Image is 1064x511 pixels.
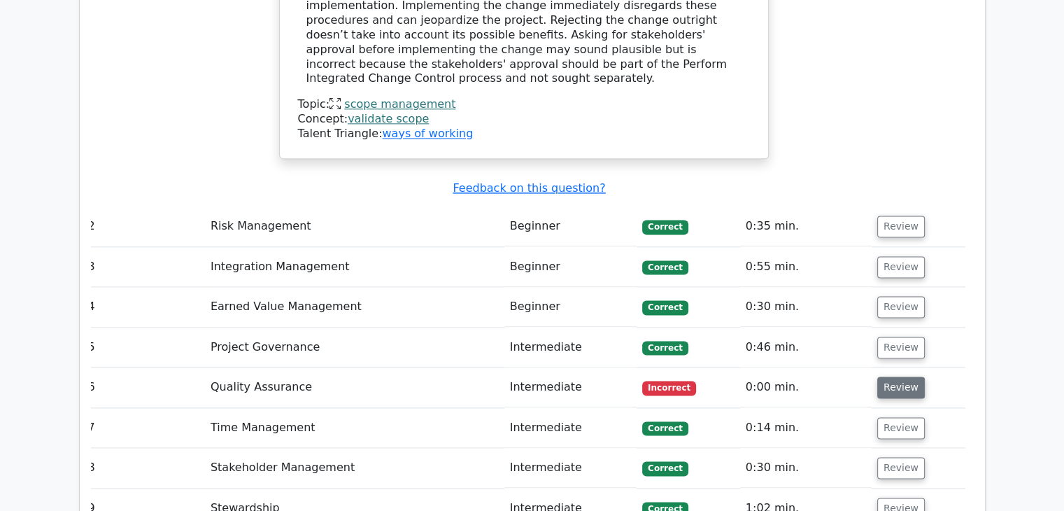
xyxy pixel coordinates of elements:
[348,112,429,125] a: validate scope
[504,206,637,246] td: Beginner
[382,127,473,140] a: ways of working
[205,247,504,287] td: Integration Management
[740,408,872,448] td: 0:14 min.
[205,367,504,407] td: Quality Assurance
[740,206,872,246] td: 0:35 min.
[642,461,688,475] span: Correct
[740,328,872,367] td: 0:46 min.
[877,216,925,237] button: Review
[83,247,205,287] td: 3
[504,287,637,327] td: Beginner
[298,97,750,141] div: Talent Triangle:
[740,247,872,287] td: 0:55 min.
[83,287,205,327] td: 4
[642,260,688,274] span: Correct
[877,377,925,398] button: Review
[877,457,925,479] button: Review
[504,448,637,488] td: Intermediate
[83,328,205,367] td: 5
[344,97,455,111] a: scope management
[504,328,637,367] td: Intermediate
[205,408,504,448] td: Time Management
[83,408,205,448] td: 7
[205,448,504,488] td: Stakeholder Management
[642,300,688,314] span: Correct
[83,206,205,246] td: 2
[504,408,637,448] td: Intermediate
[877,256,925,278] button: Review
[740,448,872,488] td: 0:30 min.
[83,367,205,407] td: 6
[205,206,504,246] td: Risk Management
[205,328,504,367] td: Project Governance
[453,181,605,195] a: Feedback on this question?
[877,417,925,439] button: Review
[642,341,688,355] span: Correct
[877,337,925,358] button: Review
[642,381,696,395] span: Incorrect
[740,367,872,407] td: 0:00 min.
[877,296,925,318] button: Review
[740,287,872,327] td: 0:30 min.
[205,287,504,327] td: Earned Value Management
[642,421,688,435] span: Correct
[504,247,637,287] td: Beginner
[298,112,750,127] div: Concept:
[504,367,637,407] td: Intermediate
[83,448,205,488] td: 8
[298,97,750,112] div: Topic:
[642,220,688,234] span: Correct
